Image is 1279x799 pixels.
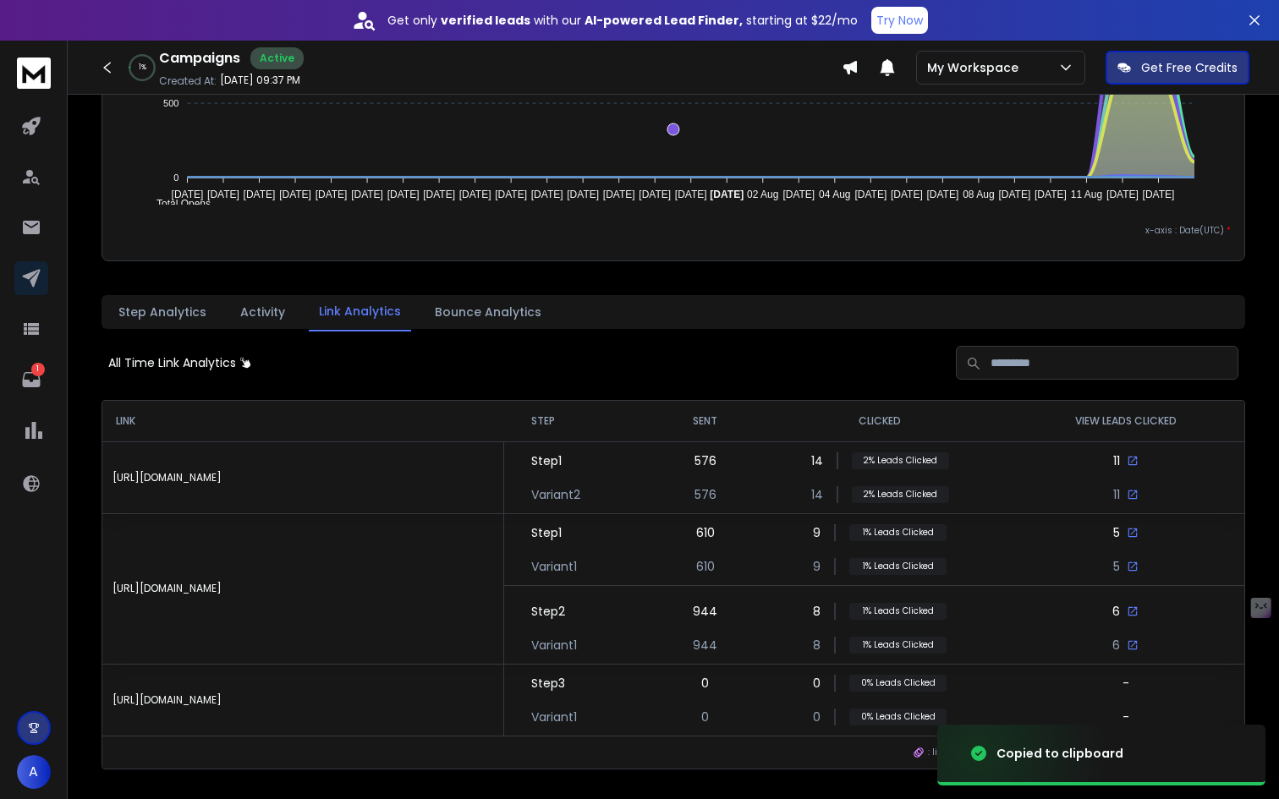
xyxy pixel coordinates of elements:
[14,363,48,397] a: 1
[531,558,577,575] p: Variant 1
[811,452,949,469] div: 14
[813,675,947,692] div: 0
[531,603,565,620] p: Step 2
[31,363,45,376] p: 1
[113,582,493,595] p: [URL][DOMAIN_NAME]
[17,755,51,789] button: A
[108,293,217,331] button: Step Analytics
[1106,189,1139,200] tspan: [DATE]
[849,524,947,541] p: 1 % Leads Clicked
[387,12,858,29] p: Get only with our starting at $22/mo
[207,189,239,200] tspan: [DATE]
[1071,189,1102,200] tspan: 11 Aug
[441,12,530,29] strong: verified leads
[279,189,311,200] tspan: [DATE]
[1113,524,1139,541] div: 5
[782,189,815,200] tspan: [DATE]
[854,189,887,200] tspan: [DATE]
[871,7,928,34] button: Try Now
[1113,558,1120,575] p: 5
[159,48,240,68] h1: Campaigns
[694,486,716,503] p: 576
[999,189,1031,200] tspan: [DATE]
[813,603,947,620] div: 8
[963,189,994,200] tspan: 08 Aug
[813,637,821,654] p: 8
[849,675,947,692] p: 0 % Leads Clicked
[250,47,304,69] div: Active
[696,558,715,575] p: 610
[139,63,146,73] p: 1 %
[244,189,276,200] tspan: [DATE]
[504,401,658,441] th: STEP
[144,198,211,210] span: Total Opens
[675,189,707,200] tspan: [DATE]
[425,293,552,331] button: Bounce Analytics
[495,189,527,200] tspan: [DATE]
[1141,59,1238,76] p: Get Free Credits
[813,558,821,575] p: 9
[849,558,947,575] p: 1 % Leads Clicked
[639,189,671,200] tspan: [DATE]
[1112,637,1120,654] p: 6
[996,745,1123,762] div: Copied to clipboard
[753,401,1007,441] th: CLICKED
[220,74,300,87] p: [DATE] 09:37 PM
[876,12,923,29] p: Try Now
[531,452,562,469] p: Step 1
[811,486,823,503] p: 14
[852,452,949,469] p: 2 % Leads Clicked
[113,693,493,707] p: [URL][DOMAIN_NAME]
[1123,709,1129,725] div: -
[813,524,947,541] div: 9
[1113,452,1139,469] div: 11
[603,189,635,200] tspan: [DATE]
[567,189,599,200] tspan: [DATE]
[108,354,236,371] p: All Time Link Analytics
[657,524,753,586] div: 610
[849,603,947,620] p: 1 % Leads Clicked
[531,486,580,503] p: Variant 2
[531,709,577,725] p: Variant 1
[531,524,562,541] p: Step 1
[710,189,744,200] tspan: [DATE]
[172,189,204,200] tspan: [DATE]
[891,189,923,200] tspan: [DATE]
[531,675,565,692] p: Step 3
[1007,675,1244,725] div: -
[1106,51,1249,85] button: Get Free Credits
[913,744,1090,761] span: : link is present in the subsequence.
[852,486,949,503] p: 2 % Leads Clicked
[531,637,577,654] p: Variant 1
[163,98,178,108] tspan: 500
[531,189,563,200] tspan: [DATE]
[657,675,753,725] div: 0
[173,172,178,183] tspan: 0
[657,452,753,503] div: 576
[1112,603,1139,620] div: 6
[849,637,947,654] p: 1 % Leads Clicked
[387,189,420,200] tspan: [DATE]
[927,189,959,200] tspan: [DATE]
[657,603,753,654] div: 944
[423,189,455,200] tspan: [DATE]
[701,709,709,725] p: 0
[1113,486,1120,503] p: 11
[309,293,411,331] button: Link Analytics
[657,401,753,441] th: SENT
[113,471,493,484] p: [URL][DOMAIN_NAME]
[159,74,217,88] p: Created At:
[102,401,504,441] th: LINK
[1035,189,1067,200] tspan: [DATE]
[351,189,383,200] tspan: [DATE]
[747,189,778,200] tspan: 02 Aug
[585,12,743,29] strong: AI-powered Lead Finder,
[230,293,295,331] button: Activity
[116,224,1231,237] p: x-axis : Date(UTC)
[813,709,821,725] p: 0
[316,189,348,200] tspan: [DATE]
[1143,189,1175,200] tspan: [DATE]
[927,59,1025,76] p: My Workspace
